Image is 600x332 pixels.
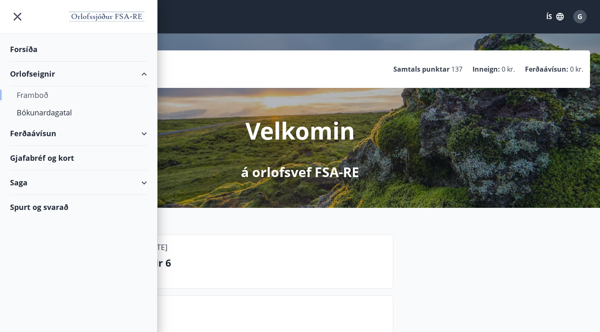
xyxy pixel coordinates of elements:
div: Saga [10,170,147,195]
img: union_logo [66,9,147,26]
button: ÍS [542,9,568,24]
button: G [570,7,590,27]
p: Velkomin [245,115,355,146]
span: 137 [451,65,462,74]
span: 0 kr. [570,65,583,74]
span: G [577,12,582,21]
div: Bókunardagatal [17,104,140,121]
p: Næstu helgi [71,317,386,331]
div: Spurt og svarað [10,195,147,219]
div: Forsíða [10,37,147,62]
div: Orlofseignir [10,62,147,86]
p: Akureyri - Sólvellir 6 [71,256,386,270]
div: Framboð [17,86,140,104]
p: Ferðaávísun : [525,65,568,74]
button: menu [10,9,25,24]
p: Inneign : [472,65,500,74]
p: á orlofsvef FSA-RE [241,163,359,181]
span: 0 kr. [502,65,515,74]
p: Samtals punktar [393,65,450,74]
div: Ferðaávísun [10,121,147,146]
div: Gjafabréf og kort [10,146,147,170]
